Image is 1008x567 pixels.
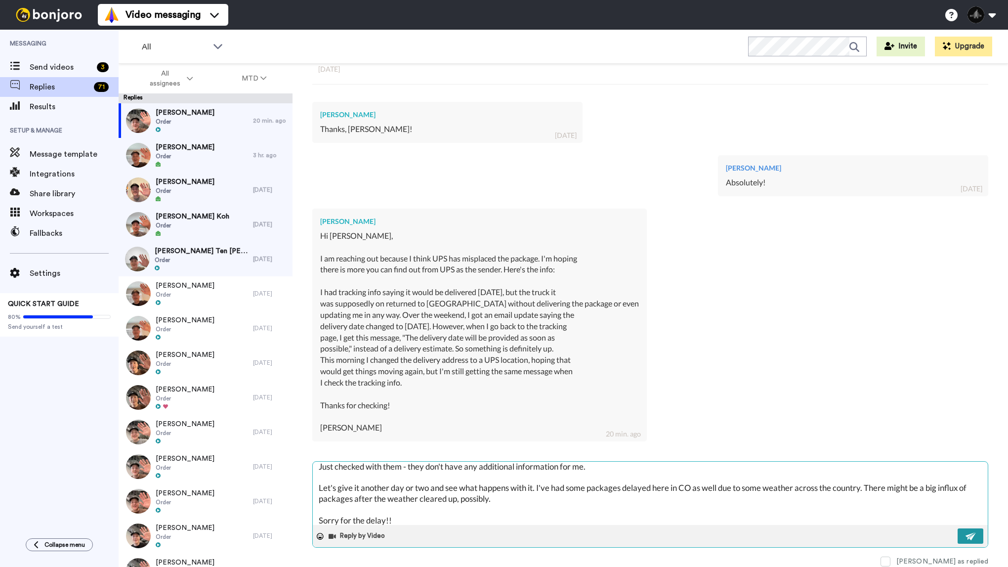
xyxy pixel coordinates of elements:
img: 51f8a0ce-1114-4d81-bdcb-5214487e0620-thumb.jpg [126,350,151,375]
span: Order [156,429,214,437]
div: [DATE] [253,532,288,540]
span: [PERSON_NAME] [156,108,214,118]
a: [PERSON_NAME]Order[DATE] [119,173,293,207]
span: Workspaces [30,208,119,219]
div: [DATE] [253,463,288,471]
span: Order [156,360,214,368]
span: [PERSON_NAME] [156,142,214,152]
span: Order [156,152,214,160]
img: bj-logo-header-white.svg [12,8,86,22]
img: send-white.svg [966,532,976,540]
span: Order [155,256,248,264]
span: [PERSON_NAME] [156,488,214,498]
img: 2928f92d-d74f-4415-a4a2-640ce8c41eab-thumb.jpg [126,454,151,479]
span: Fallbacks [30,227,119,239]
span: [PERSON_NAME] [156,315,214,325]
a: [PERSON_NAME]Order[DATE] [119,311,293,346]
button: Reply by Video [328,529,388,544]
img: 4319020e-60e7-4c7b-918c-4ee3188010a2-thumb.jpg [126,212,151,237]
span: Video messaging [126,8,201,22]
a: [PERSON_NAME] Ten [PERSON_NAME]Order[DATE] [119,242,293,276]
a: [PERSON_NAME]Order[DATE] [119,449,293,484]
div: [DATE] [318,64,982,74]
span: [PERSON_NAME] [156,350,214,360]
span: Send videos [30,61,93,73]
div: 71 [94,82,109,92]
span: Order [156,118,214,126]
button: Invite [877,37,925,56]
span: Order [156,187,214,195]
span: Order [156,291,214,299]
div: Absolutely! [726,177,980,188]
div: Thanks, [PERSON_NAME]! [320,124,575,135]
div: [DATE] [961,184,982,194]
div: [DATE] [253,428,288,436]
span: Order [156,498,214,506]
span: 80% [8,313,21,321]
span: Share library [30,188,119,200]
img: 5dde7cf6-7749-4ce7-96a9-4399980536b5-thumb.jpg [126,316,151,341]
img: vm-color.svg [104,7,120,23]
button: MTD [217,70,291,87]
a: [PERSON_NAME] KohOrder[DATE] [119,207,293,242]
a: [PERSON_NAME]Order20 min. ago [119,103,293,138]
div: [DATE] [253,497,288,505]
div: [DATE] [253,290,288,298]
div: [PERSON_NAME] [726,163,980,173]
div: [DATE] [253,393,288,401]
span: Replies [30,81,90,93]
button: All assignees [121,65,217,92]
div: [DATE] [253,359,288,367]
span: [PERSON_NAME] Ten [PERSON_NAME] [155,246,248,256]
div: [DATE] [253,255,288,263]
img: 746daabd-ad06-4fa5-a617-14f5fb6fc0db-thumb.jpg [126,108,151,133]
img: 775750b0-12bf-4a65-93fd-59c8123b5ecd-thumb.jpg [126,281,151,306]
div: [DATE] [253,220,288,228]
span: Settings [30,267,119,279]
span: Results [30,101,119,113]
img: 31c3795a-7b6e-48de-86e0-4a352ca1e1ff-thumb.jpg [126,385,151,410]
img: c609487b-1e52-4cd2-94e5-3b99444145c2-thumb.jpg [126,143,151,168]
div: Replies [119,93,293,103]
div: 20 min. ago [606,429,641,439]
img: ab514738-f614-436c-ac9a-0c287d9b9510-thumb.jpg [126,523,151,548]
span: Order [156,464,214,472]
span: [PERSON_NAME] [156,177,214,187]
span: [PERSON_NAME] [156,419,214,429]
div: Hi [PERSON_NAME], I am reaching out because I think UPS has misplaced the package. I'm hoping the... [320,230,639,434]
div: [DATE] [253,324,288,332]
span: [PERSON_NAME] [156,281,214,291]
span: Message template [30,148,119,160]
img: f2902885-8206-4f2d-b54d-3b206e038dc3-thumb.jpg [126,420,151,444]
div: 3 [97,62,109,72]
div: [PERSON_NAME] [320,217,639,226]
a: [PERSON_NAME]Order[DATE] [119,484,293,519]
span: [PERSON_NAME] [156,523,214,533]
span: Order [156,221,229,229]
span: Order [156,533,214,541]
span: Send yourself a test [8,323,111,331]
a: [PERSON_NAME]Order[DATE] [119,346,293,380]
a: [PERSON_NAME]Order[DATE] [119,380,293,415]
textarea: [PERSON_NAME], Just checked with them - they don't have any additional information for me. Let's ... [313,462,988,525]
a: [PERSON_NAME]Order[DATE] [119,415,293,449]
img: ec278b0b-f2b7-4b5b-abe7-7de2e206e031-thumb.jpg [126,177,151,202]
div: [DATE] [555,131,577,140]
span: All [142,41,208,53]
div: 3 hr. ago [253,151,288,159]
span: [PERSON_NAME] [156,385,214,394]
div: [PERSON_NAME] as replied [896,557,988,567]
img: be5a1386-e2b9-4e16-a0e6-ce3a952d6068-thumb.jpg [125,247,150,271]
div: [DATE] [253,186,288,194]
span: Integrations [30,168,119,180]
div: [PERSON_NAME] [320,110,575,120]
span: QUICK START GUIDE [8,301,79,307]
img: 045557f2-a6ee-427a-b252-e6a4ee5e83f7-thumb.jpg [126,489,151,514]
a: [PERSON_NAME]Order3 hr. ago [119,138,293,173]
span: Order [156,394,214,402]
span: Order [156,325,214,333]
a: [PERSON_NAME]Order[DATE] [119,276,293,311]
button: Upgrade [935,37,992,56]
button: Collapse menu [26,538,93,551]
